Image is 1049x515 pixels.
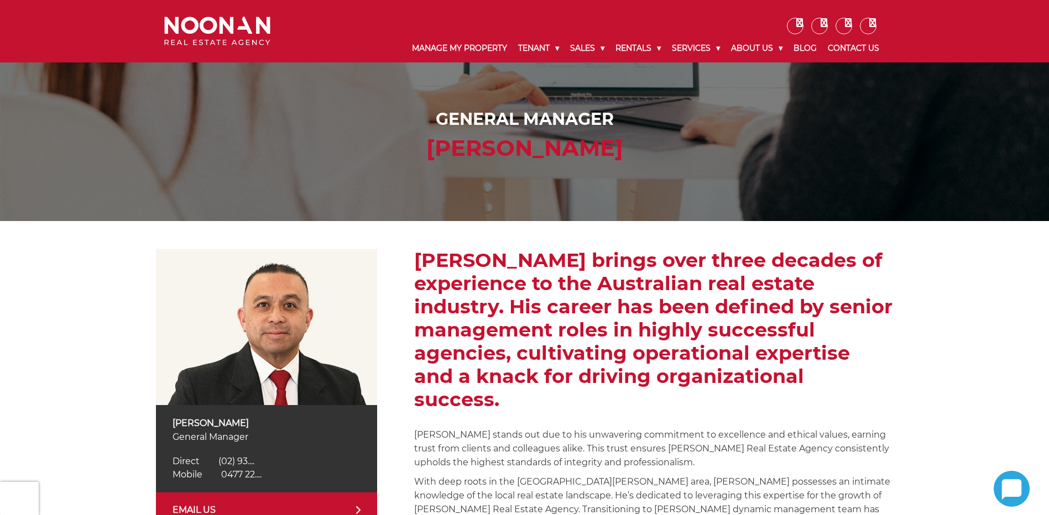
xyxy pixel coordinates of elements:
span: 0477 22.... [221,469,262,480]
img: Noonan Real Estate Agency [164,17,270,46]
p: [PERSON_NAME] [173,416,361,430]
h1: General Manager [167,109,882,129]
a: Click to reveal phone number [173,469,262,480]
a: Services [666,34,726,62]
h2: [PERSON_NAME] [167,135,882,161]
span: Mobile [173,469,202,480]
span: (02) 93.... [218,456,254,466]
a: Click to reveal phone number [173,456,254,466]
a: Contact Us [822,34,885,62]
a: Manage My Property [406,34,513,62]
a: Rentals [610,34,666,62]
h2: [PERSON_NAME] brings over three decades of experience to the Australian real estate industry. His... [414,249,893,411]
img: Martin Reyes [156,249,377,405]
a: Sales [565,34,610,62]
span: Direct [173,456,200,466]
a: About Us [726,34,788,62]
p: [PERSON_NAME] stands out due to his unwavering commitment to excellence and ethical values, earni... [414,428,893,469]
p: General Manager [173,430,361,444]
a: Tenant [513,34,565,62]
a: Blog [788,34,822,62]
